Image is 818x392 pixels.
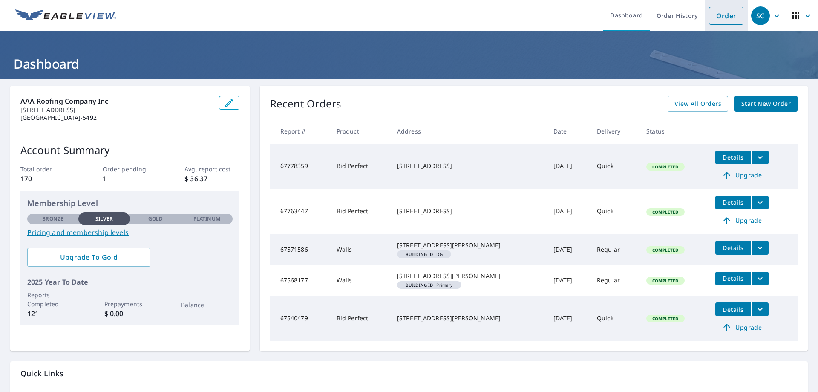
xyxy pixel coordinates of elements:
[674,99,721,109] span: View All Orders
[751,241,769,255] button: filesDropdownBtn-67571586
[590,119,639,144] th: Delivery
[270,96,342,112] p: Recent Orders
[709,7,743,25] a: Order
[330,296,390,341] td: Bid Perfect
[400,252,448,256] span: DG
[20,114,212,122] p: [GEOGRAPHIC_DATA]-5492
[647,278,683,284] span: Completed
[103,174,157,184] p: 1
[547,189,590,234] td: [DATE]
[751,196,769,209] button: filesDropdownBtn-67763447
[27,308,78,319] p: 121
[270,119,330,144] th: Report #
[181,300,232,309] p: Balance
[400,283,458,287] span: Primary
[720,198,746,206] span: Details
[104,299,156,308] p: Prepayments
[715,320,769,334] a: Upgrade
[547,265,590,296] td: [DATE]
[590,189,639,234] td: Quick
[647,164,683,170] span: Completed
[406,252,433,256] em: Building ID
[270,234,330,265] td: 67571586
[20,106,212,114] p: [STREET_ADDRESS]
[20,368,798,379] p: Quick Links
[715,151,751,164] button: detailsBtn-67778359
[547,234,590,265] td: [DATE]
[95,215,113,223] p: Silver
[193,215,220,223] p: Platinum
[547,119,590,144] th: Date
[20,96,212,106] p: AAA Roofing Company Inc
[20,165,75,174] p: Total order
[590,234,639,265] td: Regular
[715,272,751,285] button: detailsBtn-67568177
[270,296,330,341] td: 67540479
[590,265,639,296] td: Regular
[751,302,769,316] button: filesDropdownBtn-67540479
[397,241,540,250] div: [STREET_ADDRESS][PERSON_NAME]
[590,296,639,341] td: Quick
[148,215,163,223] p: Gold
[397,272,540,280] div: [STREET_ADDRESS][PERSON_NAME]
[34,253,144,262] span: Upgrade To Gold
[720,215,763,226] span: Upgrade
[184,174,239,184] p: $ 36.37
[390,119,547,144] th: Address
[639,119,709,144] th: Status
[103,165,157,174] p: Order pending
[590,144,639,189] td: Quick
[647,209,683,215] span: Completed
[270,189,330,234] td: 67763447
[20,174,75,184] p: 170
[27,290,78,308] p: Reports Completed
[751,151,769,164] button: filesDropdownBtn-67778359
[330,119,390,144] th: Product
[184,165,239,174] p: Avg. report cost
[10,55,808,73] h1: Dashboard
[330,234,390,265] td: Walls
[270,265,330,296] td: 67568177
[647,316,683,322] span: Completed
[397,314,540,322] div: [STREET_ADDRESS][PERSON_NAME]
[741,99,791,109] span: Start New Order
[397,162,540,170] div: [STREET_ADDRESS]
[27,227,233,238] a: Pricing and membership levels
[751,6,770,25] div: SC
[330,189,390,234] td: Bid Perfect
[720,153,746,161] span: Details
[715,168,769,182] a: Upgrade
[547,144,590,189] td: [DATE]
[27,197,233,209] p: Membership Level
[668,96,728,112] a: View All Orders
[42,215,63,223] p: Bronze
[15,9,116,22] img: EV Logo
[270,144,330,189] td: 67778359
[715,214,769,227] a: Upgrade
[27,248,150,267] a: Upgrade To Gold
[330,144,390,189] td: Bid Perfect
[720,274,746,282] span: Details
[406,283,433,287] em: Building ID
[27,277,233,287] p: 2025 Year To Date
[715,241,751,255] button: detailsBtn-67571586
[720,322,763,332] span: Upgrade
[720,305,746,314] span: Details
[104,308,156,319] p: $ 0.00
[715,196,751,209] button: detailsBtn-67763447
[20,142,239,158] p: Account Summary
[715,302,751,316] button: detailsBtn-67540479
[751,272,769,285] button: filesDropdownBtn-67568177
[647,247,683,253] span: Completed
[720,244,746,252] span: Details
[330,265,390,296] td: Walls
[397,207,540,215] div: [STREET_ADDRESS]
[720,170,763,180] span: Upgrade
[734,96,798,112] a: Start New Order
[547,296,590,341] td: [DATE]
